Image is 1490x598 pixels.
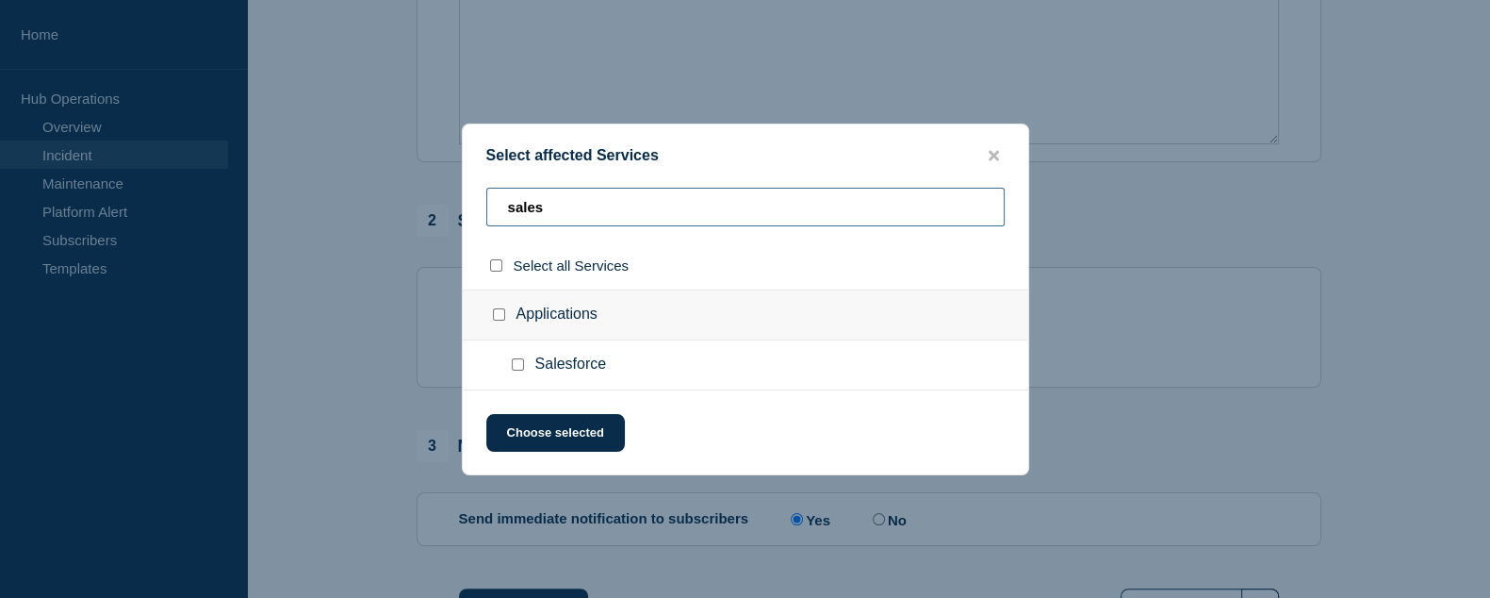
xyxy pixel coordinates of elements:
[463,147,1028,165] div: Select affected Services
[514,257,630,274] span: Select all Services
[535,356,607,374] span: Salesforce
[463,290,1028,341] div: Applications
[493,308,505,321] input: Applications checkbox
[983,147,1005,165] button: close button
[490,259,502,272] input: select all checkbox
[486,414,625,452] button: Choose selected
[486,188,1005,226] input: Search
[512,358,524,371] input: Salesforce checkbox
